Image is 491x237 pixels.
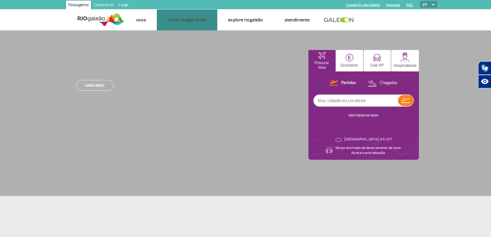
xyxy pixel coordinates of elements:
a: Passageiros [66,1,91,10]
p: Tempo estimado de deslocamento de carro: Ative a sua localização [335,146,401,155]
a: Como chegar e sair [168,17,207,23]
p: [GEOGRAPHIC_DATA]: 0°C/0°F [344,137,392,142]
button: Chegadas [366,79,399,87]
p: Partidas [341,80,356,86]
div: Plugin de acessibilidade da Hand Talk. [478,61,491,88]
a: RQS [406,3,413,7]
a: Explore RIOgaleão [228,17,263,23]
button: Hospitalidade [391,50,419,71]
p: Estacionar [341,63,358,68]
button: VER TODOS OS VOOS [347,113,380,118]
a: Imprensa [386,3,400,7]
input: Voo, cidade ou cia aérea [314,95,398,106]
a: Atendimento [284,17,310,23]
p: Procurar Voos [311,61,332,70]
button: Procurar Voos [308,50,335,71]
button: Abrir recursos assistivos. [478,75,491,88]
a: Compra On-line GaleOn [346,3,380,7]
button: Abrir tradutor de língua de sinais. [478,61,491,75]
a: Cargo [116,1,131,10]
button: Partidas [328,79,358,87]
p: Sala VIP [370,63,384,68]
button: Sala VIP [364,50,391,71]
img: carParkingHome.svg [346,54,354,62]
img: vipRoom.svg [373,54,381,62]
a: Corporativo [91,1,116,10]
a: Saiba mais [76,80,114,91]
a: Voos [136,17,146,23]
p: Hospitalidade [394,63,416,68]
p: Chegadas [380,80,397,86]
img: airplaneHomeActive.svg [318,52,326,59]
img: hospitality.svg [400,52,410,62]
button: Estacionar [336,50,363,71]
a: VER TODOS OS VOOS [349,113,378,117]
